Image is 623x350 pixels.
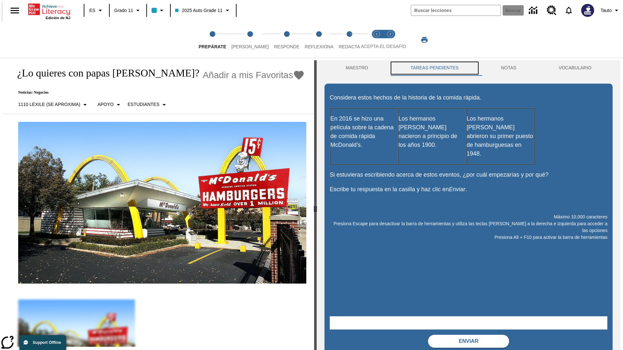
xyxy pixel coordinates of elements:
p: En 2016 se hizo una película sobre la cadena de comida rápida McDonald's. [330,114,398,149]
span: 2025 Auto Grade 11 [175,7,222,14]
button: Seleccione Lexile, 1110 Lexile (Se aproxima) [16,99,92,111]
button: Escoja un nuevo avatar [577,2,598,19]
p: Escribe tu respuesta en la casilla y haz clic en . [330,185,607,194]
button: TAREAS PENDIENTES [389,60,480,76]
img: Uno de los primeros locales de McDonald's, con el icónico letrero rojo y los arcos amarillos. [18,122,306,284]
button: Responde step 3 of 5 [269,22,305,58]
button: Seleccionar estudiante [125,99,171,111]
text: 2 [389,32,391,36]
p: Apoyo [97,101,114,108]
div: Pulsa la tecla de intro o la barra espaciadora y luego presiona las flechas de derecha e izquierd... [314,60,317,350]
button: Clase: 2025 Auto Grade 11, Selecciona una clase [173,5,234,16]
div: activity [317,60,620,350]
span: ES [89,7,95,14]
button: Grado: Grado 11, Elige un grado [112,5,144,16]
span: ACEPTA EL DESAFÍO [361,44,406,49]
button: Maestro [324,60,389,76]
p: Los hermanos [PERSON_NAME] abrieron su primer puesto de hamburguesas en 1948. [467,114,534,158]
span: Responde [274,44,299,49]
span: Grado 11 [114,7,133,14]
button: Reflexiona step 4 of 5 [299,22,339,58]
body: Máximo 10,000 caracteres Presiona Escape para desactivar la barra de herramientas y utiliza las t... [3,5,95,11]
p: Estudiantes [128,101,159,108]
button: NOTAS [480,60,538,76]
button: Support Offline [19,335,66,350]
button: Tipo de apoyo, Apoyo [95,99,125,111]
button: Acepta el desafío lee step 1 of 2 [367,22,386,58]
p: Noticias: Negocios [10,90,305,95]
p: Presiona Alt + F10 para activar la barra de herramientas [330,234,607,241]
span: Edición de NJ [46,16,70,20]
button: Perfil/Configuración [598,5,623,16]
a: Centro de información [525,2,543,19]
button: Abrir el menú lateral [5,1,24,20]
button: Lenguaje: ES, Selecciona un idioma [86,5,107,16]
img: Avatar [581,4,594,17]
a: Notificaciones [560,2,577,19]
p: Los hermanos [PERSON_NAME] nacieron a principio de los años 1900. [398,114,466,149]
text: 1 [376,32,377,36]
button: Acepta el desafío contesta step 2 of 2 [381,22,400,58]
p: 1110 Lexile (Se aproxima) [18,101,80,108]
p: Considera estos hechos de la historia de la comida rápida. [330,93,607,102]
em: Enviar [449,186,465,192]
div: Instructional Panel Tabs [324,60,613,76]
button: Enviar [428,335,509,348]
p: Presiona Escape para desactivar la barra de herramientas y utiliza las teclas [PERSON_NAME] a la ... [330,220,607,234]
span: Reflexiona [305,44,334,49]
div: Portada [28,2,70,20]
button: Redacta step 5 of 5 [334,22,365,58]
p: Máximo 10,000 caracteres [330,214,607,220]
button: Imprimir [414,34,435,46]
span: Añadir a mis Favoritas [203,70,293,80]
span: Prepárate [199,44,226,49]
button: Añadir a mis Favoritas - ¿Lo quieres con papas fritas? [203,69,305,81]
div: reading [3,60,314,347]
button: VOCABULARIO [537,60,613,76]
span: Support Offline [33,340,61,345]
button: Lee step 2 of 5 [226,22,274,58]
h1: ¿Lo quieres con papas [PERSON_NAME]? [10,67,200,79]
p: Si estuvieras escribiendo acerca de estos eventos, ¿por cuál empezarías y por qué? [330,170,607,179]
input: Buscar campo [411,5,501,16]
button: El color de la clase es azul claro. Cambiar el color de la clase. [149,5,168,16]
span: Tauto [601,7,612,14]
a: Centro de recursos, Se abrirá en una pestaña nueva. [543,2,560,19]
button: Prepárate step 1 of 5 [193,22,231,58]
span: [PERSON_NAME] [231,44,269,49]
span: Redacta [339,44,360,49]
